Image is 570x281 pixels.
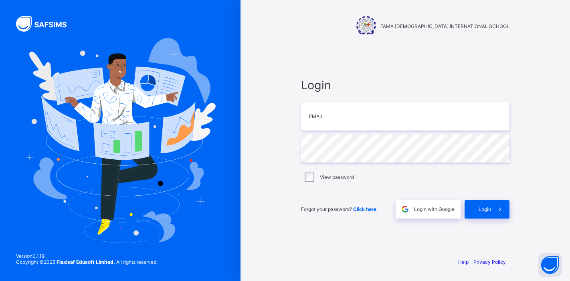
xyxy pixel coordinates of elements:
span: Login [479,206,491,212]
a: Click here [353,206,376,212]
span: Login [301,78,509,92]
span: FAMA [DEMOGRAPHIC_DATA] INTERNATIONAL SCHOOL [380,23,509,29]
span: Forgot your password? [301,206,376,212]
img: Hero Image [25,38,216,243]
button: Open asap [538,253,562,277]
strong: Flexisaf Edusoft Limited. [57,259,115,265]
span: Version 0.1.19 [16,253,158,259]
span: Copyright © 2025 All rights reserved. [16,259,158,265]
a: Privacy Policy [473,259,506,265]
a: Help [458,259,469,265]
img: SAFSIMS Logo [16,16,76,32]
span: Login with Google [414,206,455,212]
label: View password [320,174,354,180]
img: google.396cfc9801f0270233282035f929180a.svg [400,205,410,214]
